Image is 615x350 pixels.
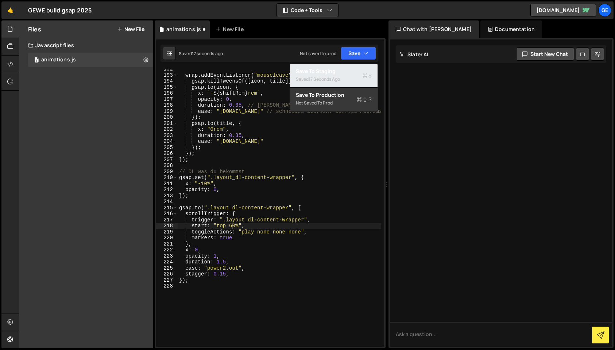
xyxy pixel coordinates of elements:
div: 192 [156,66,178,72]
div: 210 [156,175,178,181]
button: Save to StagingS Saved17 seconds ago [290,64,378,88]
div: Saved [296,75,372,84]
div: 202 [156,126,178,133]
div: 194 [156,78,178,84]
a: 🤙 [1,1,19,19]
div: New File [216,26,246,33]
img: logo_orange.svg [12,12,18,18]
div: 212 [156,187,178,193]
button: Start new chat [516,47,574,61]
div: 193 [156,72,178,79]
button: Save to ProductionS Not saved to prod [290,88,378,111]
div: GEWE build gsap 2025 [28,6,92,15]
div: Not saved to prod [300,50,336,57]
div: Documentation [480,20,542,38]
div: v 4.0.25 [20,12,36,18]
div: 228 [156,283,178,289]
div: 211 [156,181,178,187]
div: 195 [156,84,178,91]
div: animations.js [41,57,76,63]
div: Save to Production [296,91,372,99]
div: 203 [156,133,178,139]
div: Saved [179,50,223,57]
div: 208 [156,163,178,169]
div: 16828/45989.js [28,53,153,67]
a: GE [598,4,611,17]
div: 200 [156,114,178,121]
div: 17 seconds ago [309,76,340,82]
div: 196 [156,90,178,96]
img: tab_keywords_by_traffic_grey.svg [71,42,77,48]
div: 217 [156,217,178,223]
button: Code + Tools [277,4,338,17]
div: 218 [156,223,178,229]
div: 223 [156,253,178,259]
div: 204 [156,138,178,145]
div: 205 [156,145,178,151]
div: 201 [156,121,178,127]
div: 198 [156,102,178,109]
span: S [363,72,372,79]
div: 219 [156,229,178,235]
div: 214 [156,199,178,205]
div: 206 [156,151,178,157]
span: S [357,96,372,103]
a: [DOMAIN_NAME] [530,4,596,17]
div: Domain: [PERSON_NAME][DOMAIN_NAME] [19,19,121,25]
h2: Slater AI [399,51,429,58]
div: 215 [156,205,178,211]
img: website_grey.svg [12,19,18,25]
button: New File [117,26,144,32]
div: 222 [156,247,178,253]
div: 224 [156,259,178,265]
div: Chat with [PERSON_NAME] [388,20,479,38]
div: Not saved to prod [296,99,372,107]
div: 199 [156,109,178,115]
div: 17 seconds ago [192,50,223,57]
h2: Files [28,25,41,33]
span: 1 [34,58,39,64]
button: Save [341,47,376,60]
div: 216 [156,211,178,217]
div: Save to Staging [296,68,372,75]
div: 213 [156,193,178,199]
div: Javascript files [19,38,153,53]
img: tab_domain_overview_orange.svg [30,42,35,48]
div: 207 [156,157,178,163]
div: Keywords nach Traffic [79,43,126,48]
div: 209 [156,169,178,175]
div: 226 [156,271,178,277]
div: 220 [156,235,178,241]
div: animations.js [166,26,201,33]
div: Domain [38,43,54,48]
div: 227 [156,277,178,284]
div: 197 [156,96,178,103]
div: 225 [156,265,178,271]
div: 221 [156,241,178,247]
